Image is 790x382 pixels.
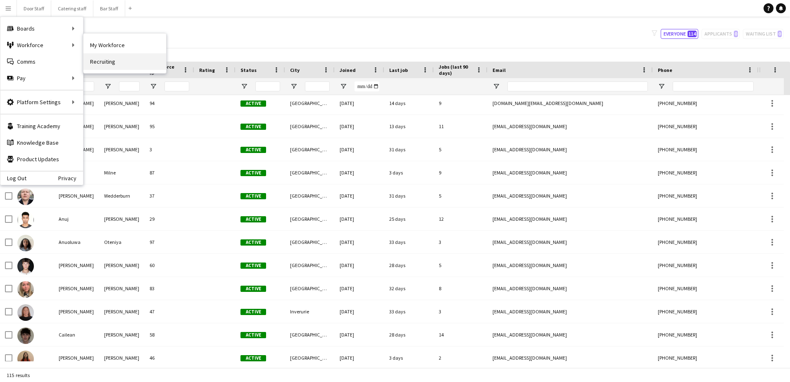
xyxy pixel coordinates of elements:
[335,138,384,161] div: [DATE]
[104,83,112,90] button: Open Filter Menu
[384,115,434,138] div: 13 days
[434,208,488,230] div: 12
[0,94,83,110] div: Platform Settings
[240,67,257,73] span: Status
[99,323,145,346] div: [PERSON_NAME]
[488,115,653,138] div: [EMAIL_ADDRESS][DOMAIN_NAME]
[340,67,356,73] span: Joined
[0,20,83,37] div: Boards
[0,175,26,181] a: Log Out
[99,161,145,184] div: Milne
[285,323,335,346] div: [GEOGRAPHIC_DATA]
[99,208,145,230] div: [PERSON_NAME]
[240,83,248,90] button: Open Filter Menu
[653,231,759,253] div: [PHONE_NUMBER]
[488,277,653,300] div: [EMAIL_ADDRESS][DOMAIN_NAME]
[150,83,157,90] button: Open Filter Menu
[488,92,653,115] div: [DOMAIN_NAME][EMAIL_ADDRESS][DOMAIN_NAME]
[384,184,434,207] div: 31 days
[240,193,266,199] span: Active
[384,323,434,346] div: 28 days
[384,346,434,369] div: 3 days
[507,81,648,91] input: Email Filter Input
[488,346,653,369] div: [EMAIL_ADDRESS][DOMAIN_NAME]
[355,81,379,91] input: Joined Filter Input
[99,115,145,138] div: [PERSON_NAME]
[54,231,99,253] div: Anuoluwa
[54,254,99,277] div: [PERSON_NAME]
[653,208,759,230] div: [PHONE_NUMBER]
[434,323,488,346] div: 14
[240,239,266,246] span: Active
[83,53,166,70] a: Recruiting
[145,138,194,161] div: 3
[0,151,83,167] a: Product Updates
[145,115,194,138] div: 95
[17,235,34,251] img: Anuoluwa Oteniya
[335,277,384,300] div: [DATE]
[17,212,34,228] img: Anuj Giri
[335,346,384,369] div: [DATE]
[335,184,384,207] div: [DATE]
[285,92,335,115] div: [GEOGRAPHIC_DATA]
[335,115,384,138] div: [DATE]
[285,254,335,277] div: [GEOGRAPHIC_DATA]
[434,300,488,323] div: 3
[389,67,408,73] span: Last job
[653,277,759,300] div: [PHONE_NUMBER]
[488,231,653,253] div: [EMAIL_ADDRESS][DOMAIN_NAME]
[164,81,189,91] input: Workforce ID Filter Input
[285,115,335,138] div: [GEOGRAPHIC_DATA]
[145,277,194,300] div: 83
[240,332,266,338] span: Active
[54,184,99,207] div: [PERSON_NAME]
[240,100,266,107] span: Active
[145,300,194,323] div: 47
[145,92,194,115] div: 94
[285,208,335,230] div: [GEOGRAPHIC_DATA]
[439,64,473,76] span: Jobs (last 90 days)
[305,81,330,91] input: City Filter Input
[17,258,34,275] img: Bailey Henderson
[285,184,335,207] div: [GEOGRAPHIC_DATA]
[285,346,335,369] div: [GEOGRAPHIC_DATA]
[434,184,488,207] div: 5
[145,346,194,369] div: 46
[384,231,434,253] div: 33 days
[17,281,34,298] img: Becky Hutchison
[99,346,145,369] div: [PERSON_NAME]
[340,83,347,90] button: Open Filter Menu
[74,81,94,91] input: First Name Filter Input
[688,31,697,37] span: 114
[285,161,335,184] div: [GEOGRAPHIC_DATA]
[240,216,266,222] span: Active
[99,254,145,277] div: [PERSON_NAME]
[58,175,83,181] a: Privacy
[0,134,83,151] a: Knowledge Base
[54,346,99,369] div: [PERSON_NAME]
[17,327,34,344] img: Cailean Macphee
[51,0,93,17] button: Catering staff
[384,254,434,277] div: 28 days
[240,147,266,153] span: Active
[335,254,384,277] div: [DATE]
[240,263,266,269] span: Active
[93,0,125,17] button: Bar Staff
[99,231,145,253] div: Oteniya
[99,277,145,300] div: [PERSON_NAME]
[17,304,34,321] img: Brenda Tennant
[335,208,384,230] div: [DATE]
[434,254,488,277] div: 5
[99,184,145,207] div: Wedderburn
[99,300,145,323] div: [PERSON_NAME]
[290,67,300,73] span: City
[673,81,754,91] input: Phone Filter Input
[145,254,194,277] div: 60
[54,208,99,230] div: Anuj
[290,83,297,90] button: Open Filter Menu
[434,138,488,161] div: 5
[653,346,759,369] div: [PHONE_NUMBER]
[653,254,759,277] div: [PHONE_NUMBER]
[285,277,335,300] div: [GEOGRAPHIC_DATA]
[54,300,99,323] div: [PERSON_NAME]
